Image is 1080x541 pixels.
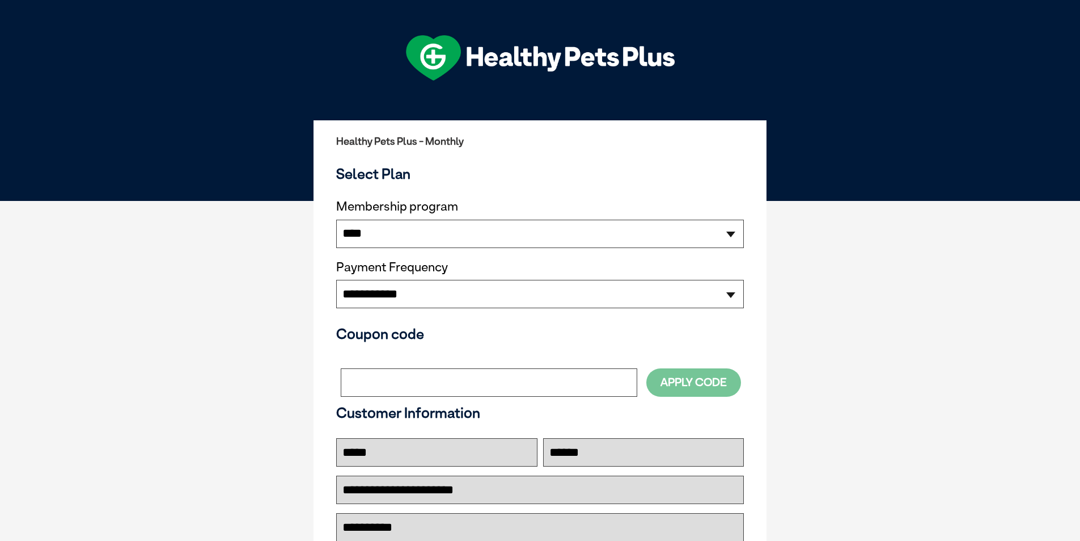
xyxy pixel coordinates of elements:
button: Apply Code [646,368,741,396]
img: hpp-logo-landscape-green-white.png [406,35,675,81]
label: Payment Frequency [336,260,448,275]
label: Membership program [336,199,744,214]
h2: Healthy Pets Plus - Monthly [336,136,744,147]
h3: Customer Information [336,404,744,421]
h3: Coupon code [336,325,744,342]
h3: Select Plan [336,165,744,182]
